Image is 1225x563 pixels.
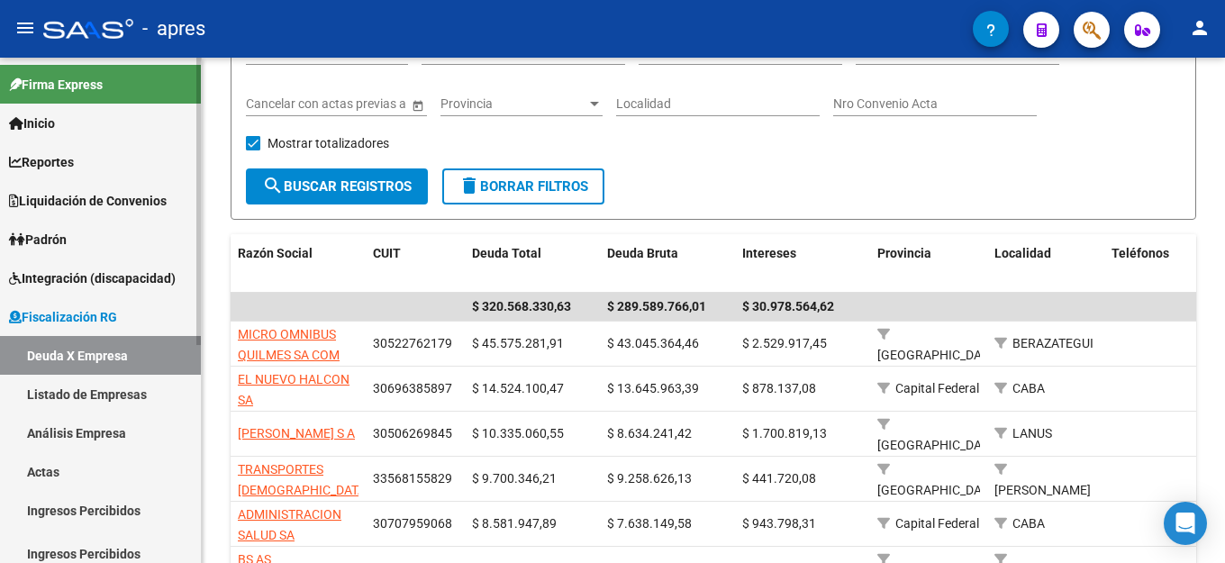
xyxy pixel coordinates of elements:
span: 30696385897 [373,381,452,395]
span: $ 9.258.626,13 [607,471,692,486]
datatable-header-cell: Deuda Total [465,234,600,294]
button: Open calendar [408,95,427,114]
span: Reportes [9,152,74,172]
span: $ 45.575.281,91 [472,336,564,350]
span: $ 441.720,08 [742,471,816,486]
div: Open Intercom Messenger [1164,502,1207,545]
span: Razón Social [238,246,313,260]
span: 30707959068 [373,516,452,531]
span: 30506269845 [373,426,452,440]
span: - apres [142,9,205,49]
span: $ 2.529.917,45 [742,336,827,350]
span: Intereses [742,246,796,260]
span: [GEOGRAPHIC_DATA] [877,438,999,452]
button: Borrar Filtros [442,168,604,204]
span: Padrón [9,230,67,250]
span: $ 1.700.819,13 [742,426,827,440]
span: 30522762179 [373,336,452,350]
span: 33568155829 [373,471,452,486]
span: [PERSON_NAME] [994,483,1091,497]
span: TRANSPORTES [DEMOGRAPHIC_DATA][PERSON_NAME] S. A. [238,462,369,518]
span: Provincia [877,246,931,260]
mat-icon: delete [458,175,480,196]
datatable-header-cell: CUIT [366,234,465,294]
mat-icon: person [1189,17,1211,39]
span: [GEOGRAPHIC_DATA] [877,483,999,497]
span: CABA [1012,381,1045,395]
span: Buscar Registros [262,178,412,195]
button: Buscar Registros [246,168,428,204]
span: $ 13.645.963,39 [607,381,699,395]
span: Fiscalización RG [9,307,117,327]
span: Borrar Filtros [458,178,588,195]
span: MICRO OMNIBUS QUILMES SA COM IND Y FINANC [238,327,340,383]
span: Deuda Bruta [607,246,678,260]
span: CABA [1012,516,1045,531]
span: $ 43.045.364,46 [607,336,699,350]
span: CUIT [373,246,401,260]
span: Teléfonos [1112,246,1169,260]
span: $ 7.638.149,58 [607,516,692,531]
span: Capital Federal [895,381,979,395]
span: Liquidación de Convenios [9,191,167,211]
span: $ 320.568.330,63 [472,299,571,313]
datatable-header-cell: Razón Social [231,234,366,294]
span: Mostrar totalizadores [268,132,389,154]
span: Capital Federal [895,516,979,531]
span: Inicio [9,114,55,133]
span: $ 9.700.346,21 [472,471,557,486]
span: BERAZATEGUI [1012,336,1093,350]
span: Deuda Total [472,246,541,260]
span: $ 14.524.100,47 [472,381,564,395]
span: ADMINISTRACION SALUD SA [238,507,341,542]
span: Localidad [994,246,1051,260]
span: Firma Express [9,75,103,95]
span: $ 878.137,08 [742,381,816,395]
mat-icon: menu [14,17,36,39]
datatable-header-cell: Intereses [735,234,870,294]
datatable-header-cell: Deuda Bruta [600,234,735,294]
mat-icon: search [262,175,284,196]
span: LANUS [1012,426,1052,440]
span: EL NUEVO HALCON SA [238,372,349,407]
span: Integración (discapacidad) [9,268,176,288]
span: Provincia [440,96,586,112]
span: $ 8.634.241,42 [607,426,692,440]
span: $ 289.589.766,01 [607,299,706,313]
span: [GEOGRAPHIC_DATA] [877,348,999,362]
span: $ 943.798,31 [742,516,816,531]
span: $ 30.978.564,62 [742,299,834,313]
datatable-header-cell: Provincia [870,234,987,294]
span: $ 8.581.947,89 [472,516,557,531]
datatable-header-cell: Localidad [987,234,1104,294]
span: $ 10.335.060,55 [472,426,564,440]
span: [PERSON_NAME] S A [238,426,355,440]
